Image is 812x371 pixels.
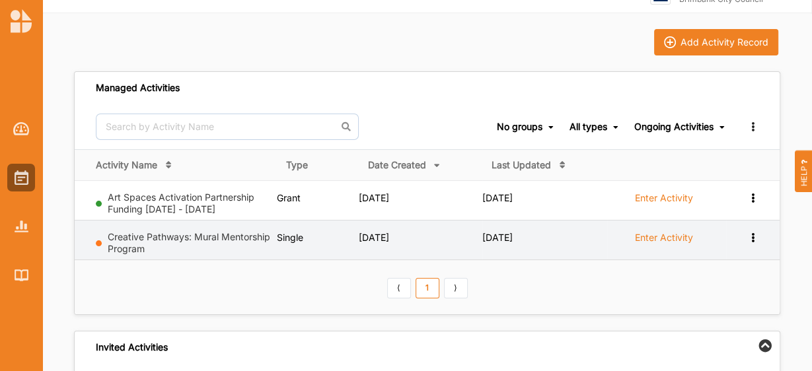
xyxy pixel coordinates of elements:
[634,121,714,133] div: Ongoing Activities
[7,164,35,191] a: Activities
[96,341,168,353] div: Invited Activities
[385,276,470,298] div: Pagination Navigation
[416,278,439,299] a: 1
[444,278,468,299] a: Next item
[15,220,28,232] img: Reports
[277,149,359,180] th: Type
[7,213,35,240] a: Reports
[15,269,28,281] img: Library
[482,192,513,203] span: [DATE]
[96,82,180,94] div: Managed Activities
[96,114,359,140] input: Search by Activity Name
[497,121,542,133] div: No groups
[681,36,768,48] div: Add Activity Record
[387,278,411,299] a: Previous item
[368,159,426,171] div: Date Created
[108,191,254,215] a: Art Spaces Activation Partnership Funding [DATE] - [DATE]
[570,121,607,133] div: All types
[482,232,513,243] span: [DATE]
[277,192,301,203] span: Grant
[359,192,389,203] span: [DATE]
[96,159,157,171] div: Activity Name
[359,232,389,243] span: [DATE]
[654,29,778,55] button: iconAdd Activity Record
[664,36,676,48] img: icon
[277,232,303,243] span: Single
[15,170,28,185] img: Activities
[7,261,35,289] a: Library
[635,191,693,211] a: Enter Activity
[11,9,32,33] img: logo
[7,115,35,143] a: Dashboard
[635,192,693,204] label: Enter Activity
[635,232,693,244] label: Enter Activity
[492,159,551,171] div: Last Updated
[13,122,30,135] img: Dashboard
[108,231,270,254] a: Creative Pathways: Mural Mentorship Program
[635,231,693,251] a: Enter Activity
